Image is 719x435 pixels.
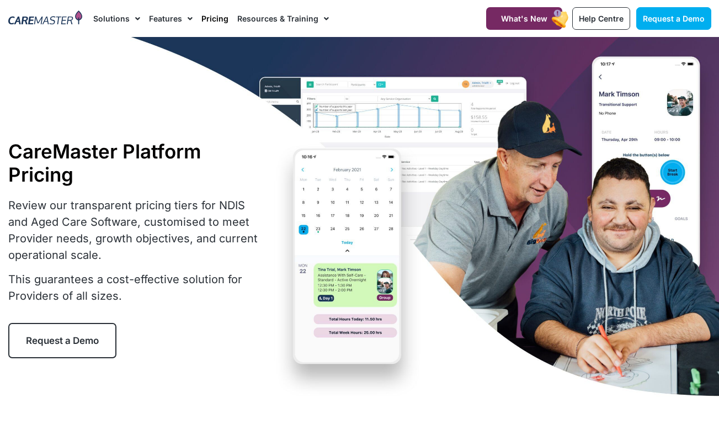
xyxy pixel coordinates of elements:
a: What's New [486,7,562,30]
p: This guarantees a cost-effective solution for Providers of all sizes. [8,271,259,304]
p: Review our transparent pricing tiers for NDIS and Aged Care Software, customised to meet Provider... [8,197,259,263]
span: Request a Demo [26,335,99,346]
span: Help Centre [579,14,624,23]
span: Request a Demo [643,14,705,23]
img: CareMaster Logo [8,10,83,27]
a: Request a Demo [636,7,711,30]
a: Help Centre [572,7,630,30]
h1: CareMaster Platform Pricing [8,140,259,186]
span: What's New [501,14,547,23]
a: Request a Demo [8,323,116,358]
